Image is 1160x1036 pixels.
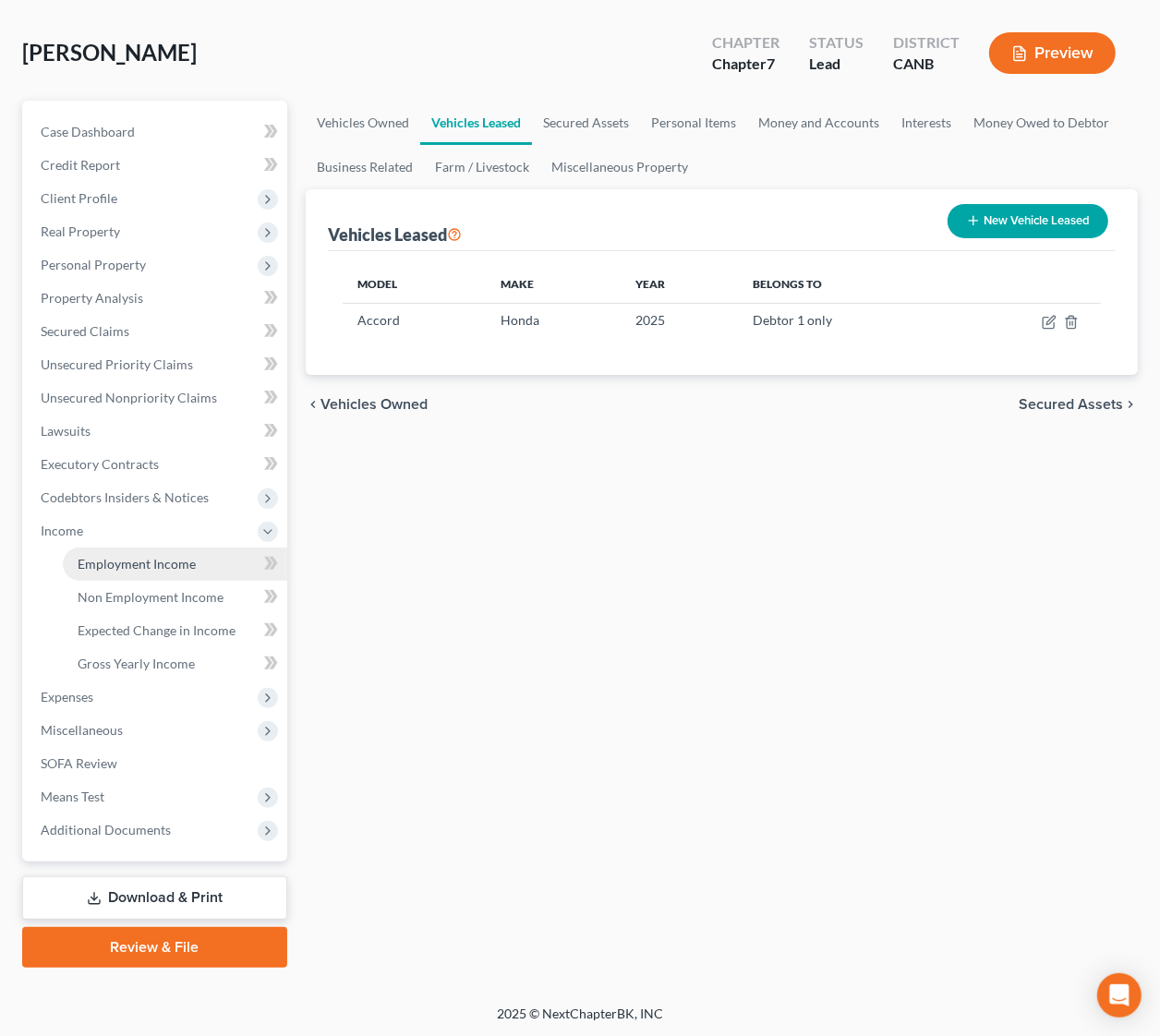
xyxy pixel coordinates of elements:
span: Miscellaneous [41,722,123,738]
a: Case Dashboard [26,115,287,149]
th: Make [486,266,622,303]
a: Money Owed to Debtor [962,101,1120,145]
button: chevron_left Vehicles Owned [306,397,428,412]
span: Secured Claims [41,323,129,339]
span: Executory Contracts [41,456,159,472]
a: Secured Assets [532,101,640,145]
a: Miscellaneous Property [540,145,699,189]
div: Chapter [712,54,779,75]
a: Personal Items [640,101,747,145]
span: Non Employment Income [78,589,224,605]
span: Means Test [41,789,104,804]
i: chevron_left [306,397,320,412]
a: Gross Yearly Income [63,647,287,681]
span: Property Analysis [41,290,143,306]
a: Lawsuits [26,415,287,448]
span: Additional Documents [41,822,171,837]
button: New Vehicle Leased [948,204,1108,238]
a: Property Analysis [26,282,287,315]
a: SOFA Review [26,747,287,780]
div: Status [809,32,864,54]
a: Credit Report [26,149,287,182]
a: Business Related [306,145,424,189]
span: Client Profile [41,190,117,206]
button: Preview [989,32,1116,74]
a: Unsecured Priority Claims [26,348,287,381]
td: 2025 [621,303,738,338]
a: Money and Accounts [747,101,890,145]
span: Gross Yearly Income [78,656,195,671]
div: District [893,32,960,54]
span: 7 [767,54,775,72]
span: Income [41,523,83,538]
span: SOFA Review [41,755,117,771]
span: Secured Assets [1019,397,1123,412]
a: Non Employment Income [63,581,287,614]
span: Vehicles Owned [320,397,428,412]
span: Expenses [41,689,93,705]
td: Honda [486,303,622,338]
th: Belongs To [738,266,954,303]
div: Open Intercom Messenger [1097,973,1142,1018]
div: Chapter [712,32,779,54]
i: chevron_right [1123,397,1138,412]
span: Expected Change in Income [78,622,236,638]
a: Unsecured Nonpriority Claims [26,381,287,415]
th: Year [621,266,738,303]
a: Employment Income [63,548,287,581]
a: Vehicles Leased [420,101,532,145]
button: Secured Assets chevron_right [1019,397,1138,412]
div: CANB [893,54,960,75]
span: Employment Income [78,556,196,572]
a: Download & Print [22,876,287,920]
a: Secured Claims [26,315,287,348]
div: Vehicles Leased [328,223,462,246]
span: Unsecured Nonpriority Claims [41,390,217,405]
span: [PERSON_NAME] [22,39,197,66]
a: Farm / Livestock [424,145,540,189]
span: Case Dashboard [41,124,135,139]
span: Personal Property [41,257,146,272]
a: Vehicles Owned [306,101,420,145]
a: Executory Contracts [26,448,287,481]
th: Model [343,266,486,303]
span: Lawsuits [41,423,91,439]
span: Codebtors Insiders & Notices [41,489,209,505]
span: Unsecured Priority Claims [41,356,193,372]
td: Debtor 1 only [738,303,954,338]
td: Accord [343,303,486,338]
span: Credit Report [41,157,120,173]
a: Interests [890,101,962,145]
a: Review & File [22,927,287,968]
a: Expected Change in Income [63,614,287,647]
div: Lead [809,54,864,75]
span: Real Property [41,223,120,239]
